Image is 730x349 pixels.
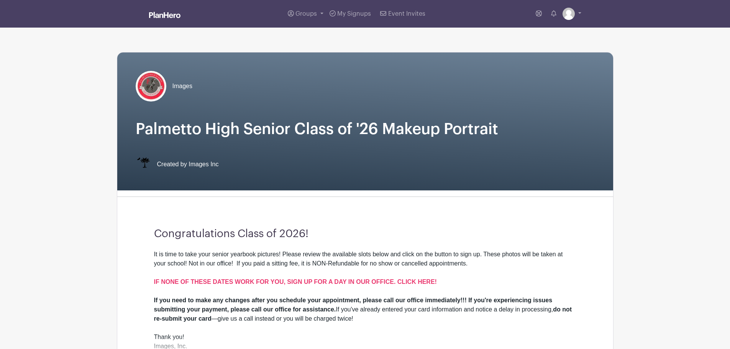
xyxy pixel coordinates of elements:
img: logo_white-6c42ec7e38ccf1d336a20a19083b03d10ae64f83f12c07503d8b9e83406b4c7d.svg [149,12,180,18]
span: My Signups [337,11,371,17]
span: Event Invites [388,11,425,17]
span: Images [172,82,192,91]
div: Thank you! [154,333,576,342]
strong: do not re-submit your card [154,306,572,322]
img: IMAGES%20logo%20transparenT%20PNG%20s.png [136,157,151,172]
span: Created by Images Inc [157,160,219,169]
a: IF NONE OF THESE DATES WORK FOR YOU, SIGN UP FOR A DAY IN OUR OFFICE. CLICK HERE! [154,279,437,285]
span: Groups [295,11,317,17]
div: It is time to take your senior yearbook pictures! Please review the available slots below and cli... [154,250,576,296]
div: If you've already entered your card information and notice a delay in processing, —give us a call... [154,296,576,323]
strong: If you need to make any changes after you schedule your appointment, please call our office immed... [154,297,553,313]
img: Palmetto.jpg [136,71,166,102]
h3: Congratulations Class of 2026! [154,228,576,241]
h1: Palmetto High Senior Class of '26 Makeup Portrait [136,120,595,138]
img: default-ce2991bfa6775e67f084385cd625a349d9dcbb7a52a09fb2fda1e96e2d18dcdb.png [563,8,575,20]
